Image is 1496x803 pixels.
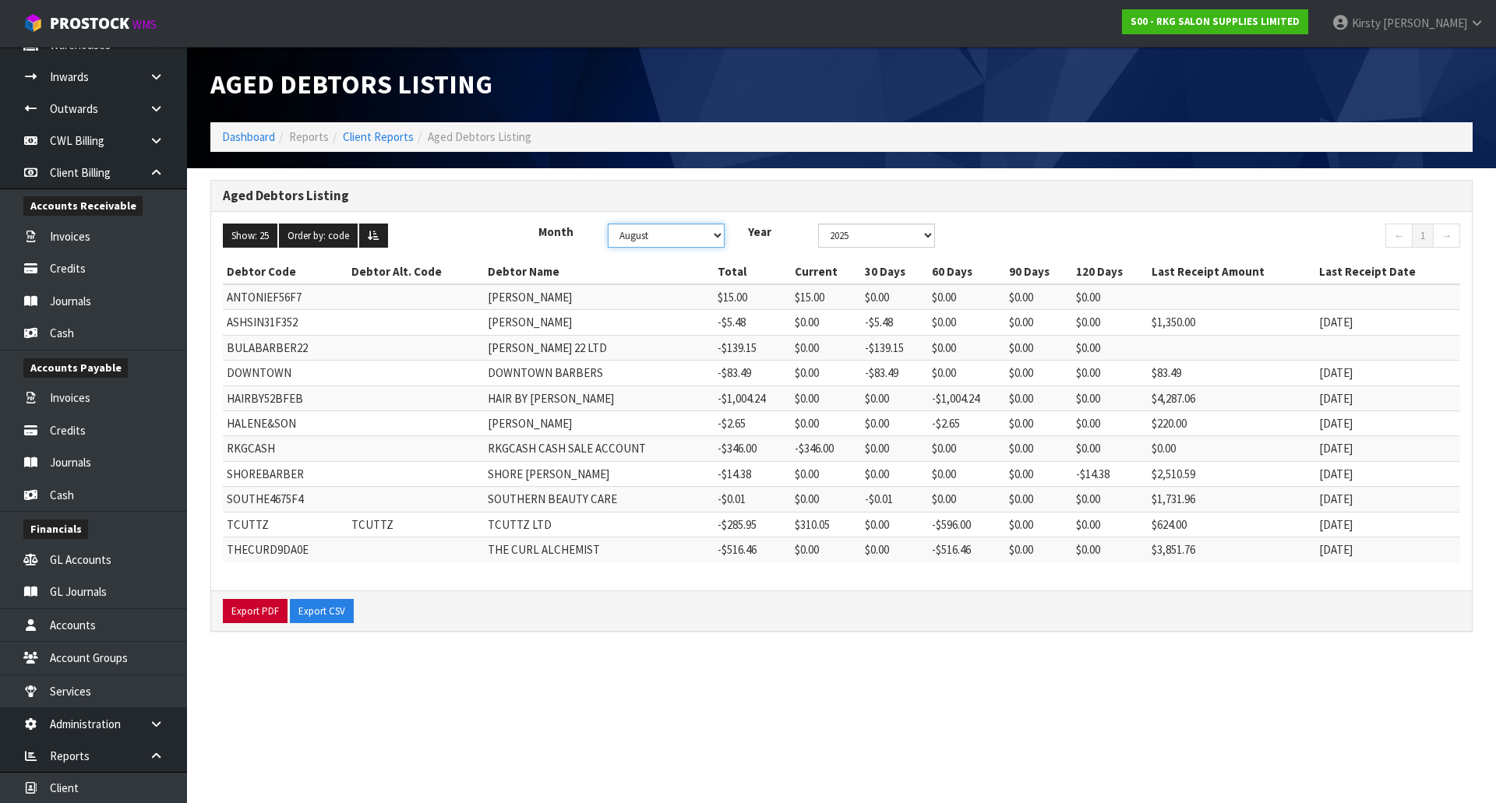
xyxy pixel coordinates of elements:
td: $0.00 [1072,537,1148,562]
span: [DATE] [1319,467,1353,481]
td: SOUTHE4675F4 [223,487,348,512]
td: TCUTTZ [348,512,484,537]
td: $1,350.00 [1148,310,1315,335]
td: $0.00 [861,284,928,310]
button: Order by: code [279,224,358,248]
td: $0.00 [791,461,861,486]
th: Last Receipt Date [1315,259,1460,284]
th: Current [791,259,861,284]
td: RKGCASH CASH SALE ACCOUNT [484,436,714,461]
img: cube-alt.png [23,13,43,33]
td: $0.00 [928,284,1005,310]
a: Client Reports [343,129,414,144]
td: RKGCASH [223,436,348,461]
td: SHORE [PERSON_NAME] [484,461,714,486]
span: Financials [23,519,88,539]
td: [PERSON_NAME] [484,284,714,310]
td: ASHSIN31F352 [223,310,348,335]
td: $0.00 [1005,361,1072,386]
td: HAIRBY52BFEB [223,386,348,410]
th: Last Receipt Amount [1148,259,1315,284]
button: Export PDF [223,599,288,624]
td: $220.00 [1148,411,1315,436]
a: → [1433,224,1460,248]
span: [DATE] [1319,365,1353,380]
td: $83.49 [1148,361,1315,386]
span: ProStock [50,13,129,33]
td: $0.00 [1072,512,1148,537]
span: [DATE] [1319,391,1353,406]
span: [PERSON_NAME] [1383,16,1467,30]
span: Accounts Receivable [23,196,143,216]
td: -$14.38 [714,461,791,486]
th: 120 Days [1072,259,1148,284]
td: $0.00 [1005,386,1072,410]
a: S00 - RKG SALON SUPPLIES LIMITED [1122,9,1308,34]
td: $0.00 [1072,361,1148,386]
span: [DATE] [1319,517,1353,532]
td: ANTONIEF56F7 [223,284,348,310]
td: $0.00 [1072,386,1148,410]
td: $0.00 [791,361,861,386]
a: Dashboard [222,129,275,144]
td: $0.00 [928,436,1005,461]
td: -$5.48 [714,310,791,335]
td: -$516.46 [928,537,1005,562]
td: $0.00 [1005,310,1072,335]
td: -$0.01 [861,487,928,512]
td: TCUTTZ [223,512,348,537]
td: SHOREBARBER [223,461,348,486]
td: $624.00 [1148,512,1315,537]
td: -$5.48 [861,310,928,335]
td: $0.00 [791,411,861,436]
td: $1,731.96 [1148,487,1315,512]
th: Total [714,259,791,284]
span: [DATE] [1319,416,1353,431]
h3: Aged Debtors Listing [223,188,1460,203]
td: -$139.15 [714,335,791,360]
span: [DATE] [1319,315,1353,329]
td: $0.00 [1005,512,1072,537]
td: -$346.00 [791,436,861,461]
th: 30 Days [861,259,928,284]
nav: Page navigation [958,224,1460,252]
td: $0.00 [791,537,861,562]
td: $3,851.76 [1148,537,1315,562]
td: -$516.46 [714,537,791,562]
button: Export CSV [290,599,354,624]
td: $0.00 [861,386,928,410]
span: [DATE] [1319,441,1353,456]
td: $0.00 [1005,436,1072,461]
td: $0.00 [1072,310,1148,335]
span: Accounts Payable [23,358,128,378]
td: -$285.95 [714,512,791,537]
td: $0.00 [861,411,928,436]
td: $0.00 [1072,284,1148,310]
td: -$1,004.24 [928,386,1005,410]
td: $0.00 [1148,436,1315,461]
th: Debtor Code [223,259,348,284]
td: $0.00 [791,335,861,360]
td: TCUTTZ LTD [484,512,714,537]
a: 1 [1412,224,1434,248]
td: -$83.49 [714,361,791,386]
td: -$2.65 [928,411,1005,436]
td: -$596.00 [928,512,1005,537]
td: $0.00 [928,361,1005,386]
td: $0.00 [791,487,861,512]
strong: S00 - RKG SALON SUPPLIES LIMITED [1131,15,1300,28]
th: 90 Days [1005,259,1072,284]
td: THE CURL ALCHEMIST [484,537,714,562]
td: $0.00 [928,487,1005,512]
td: $0.00 [1072,487,1148,512]
th: Debtor Name [484,259,714,284]
span: [DATE] [1319,542,1353,557]
label: Month [527,224,597,240]
td: $0.00 [1072,436,1148,461]
span: Aged Debtors Listing [428,129,531,144]
td: $0.00 [1005,284,1072,310]
td: [PERSON_NAME] [484,310,714,335]
td: $0.00 [861,512,928,537]
td: -$0.01 [714,487,791,512]
td: $0.00 [791,310,861,335]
